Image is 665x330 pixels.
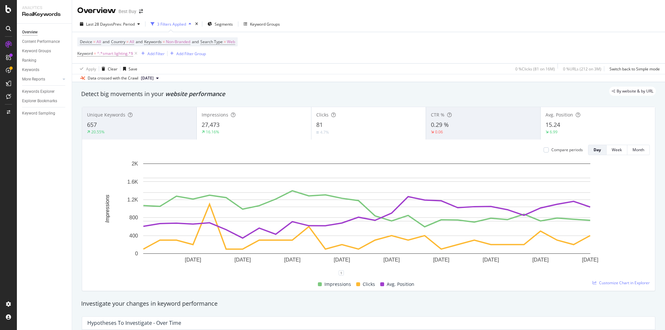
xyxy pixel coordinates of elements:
div: Switch back to Simple mode [609,66,660,72]
div: Data crossed with the Crawl [88,75,138,81]
text: [DATE] [284,257,300,263]
div: 1 [339,270,344,275]
span: 657 [87,121,97,128]
text: 800 [129,215,138,220]
a: Keyword Groups [22,48,67,55]
div: Apply [86,66,96,72]
span: ^.*smart lighting.*$ [97,49,133,58]
span: and [136,39,143,44]
a: Keyword Sampling [22,110,67,117]
span: Last 28 Days [86,21,109,27]
div: 0.06 [435,129,443,135]
div: 4.7% [320,129,329,135]
div: arrow-right-arrow-left [139,9,143,14]
div: Save [129,66,137,72]
iframe: Intercom live chat [643,308,659,324]
span: Web [227,37,235,46]
span: = [126,39,129,44]
a: Customize Chart in Explorer [593,280,650,286]
span: 27,473 [202,121,220,128]
span: = [163,39,165,44]
text: 1.6K [127,179,138,184]
div: legacy label [609,87,656,96]
text: 1.2K [127,197,138,202]
a: Keywords Explorer [22,88,67,95]
button: Apply [77,64,96,74]
div: Clear [108,66,118,72]
span: CTR % [431,112,445,118]
div: Explorer Bookmarks [22,98,57,104]
span: 81 [316,121,323,128]
div: 6.99 [550,129,558,135]
div: Analytics [22,5,67,11]
button: 3 Filters Applied [148,19,194,29]
div: Add Filter [147,51,165,56]
span: Segments [215,21,233,27]
div: Hypotheses to Investigate - Over Time [87,320,181,326]
span: Clicks [363,280,375,288]
button: Week [607,145,627,155]
span: Device [80,39,92,44]
text: [DATE] [334,257,350,263]
div: times [194,21,199,27]
span: Avg. Position [546,112,573,118]
span: By website & by URL [617,89,653,93]
span: and [192,39,199,44]
div: Add Filter Group [176,51,206,56]
span: Impressions [202,112,228,118]
a: Overview [22,29,67,36]
span: Impressions [324,280,351,288]
button: Day [588,145,607,155]
span: All [130,37,134,46]
div: Keyword Sampling [22,110,55,117]
button: Save [120,64,137,74]
div: Keywords Explorer [22,88,55,95]
div: Day [594,147,601,153]
text: 2K [132,161,138,166]
a: Keywords [22,67,67,73]
span: All [96,37,101,46]
div: 3 Filters Applied [157,21,186,27]
span: Avg. Position [387,280,414,288]
button: Add Filter [139,50,165,57]
text: 0 [135,251,138,256]
span: = [224,39,226,44]
button: Segments [205,19,235,29]
div: Week [612,147,622,153]
text: [DATE] [185,257,201,263]
div: Keyword Groups [22,48,51,55]
a: Content Performance [22,38,67,45]
span: Unique Keywords [87,112,125,118]
span: Keyword [77,51,93,56]
svg: A chart. [87,160,646,273]
div: RealKeywords [22,11,67,18]
div: Investigate your changes in keyword performance [81,299,656,308]
div: 16.16% [206,129,219,135]
text: [DATE] [532,257,548,263]
button: Last 28 DaysvsPrev. Period [77,19,143,29]
span: = [94,51,96,56]
button: Switch back to Simple mode [607,64,660,74]
span: 15.24 [546,121,560,128]
span: Search Type [200,39,223,44]
div: 20.55% [91,129,105,135]
span: Keywords [144,39,162,44]
div: Month [633,147,644,153]
button: [DATE] [138,74,161,82]
div: More Reports [22,76,45,83]
img: Equal [316,131,319,133]
text: [DATE] [582,257,598,263]
span: 2025 Sep. 23rd [141,75,154,81]
button: Month [627,145,650,155]
a: Ranking [22,57,67,64]
div: Keyword Groups [250,21,280,27]
span: Clicks [316,112,329,118]
button: Clear [99,64,118,74]
div: Overview [77,5,116,16]
div: 0 % Clicks ( 81 on 16M ) [515,66,555,72]
text: Impressions [105,195,110,223]
div: Best Buy [119,8,136,15]
span: Country [111,39,125,44]
text: [DATE] [383,257,400,263]
div: Content Performance [22,38,60,45]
